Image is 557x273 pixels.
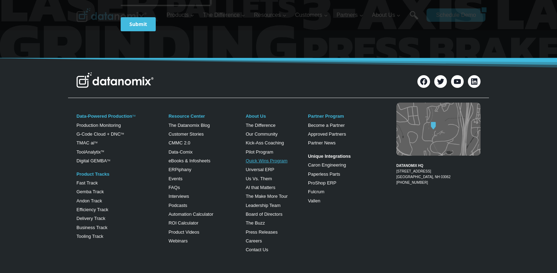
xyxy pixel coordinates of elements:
[76,180,98,186] a: Fast Track
[246,194,288,199] a: The Make More Tour
[76,123,121,128] a: Production Monitoring
[246,149,273,155] a: Pilot Program
[168,176,182,181] a: Events
[168,167,191,172] a: ERPiphany
[168,185,180,190] a: FAQs
[101,150,104,152] a: TM
[168,113,205,119] a: Resource Center
[107,159,110,162] sup: TM
[308,140,336,145] a: Partner News
[168,131,203,137] a: Customer Stories
[168,140,190,145] a: CMMC 2.0
[246,158,287,163] a: Quick Wins Program
[79,157,89,162] a: Terms
[76,198,102,203] a: Andon Track
[396,157,481,186] figcaption: [PHONE_NUMBER]
[132,115,135,117] a: TM
[246,167,274,172] a: Unversal ERP
[308,162,346,168] a: Caron Engineering
[246,176,272,181] a: Us Vs. Them
[308,171,340,177] a: Paperless Parts
[246,185,275,190] a: AI that Matters
[76,140,98,145] a: TMAC aiTM
[246,123,275,128] a: The Difference
[308,123,345,128] a: Become a Partner
[158,0,180,7] span: Last Name
[76,189,104,194] a: Gemba Track
[76,158,110,163] a: Digital GEMBATM
[168,149,193,155] a: Data-Comix
[158,87,185,93] span: State/Region
[76,113,132,119] a: Data-Powered Production
[76,171,109,177] a: Product Tracks
[158,29,189,35] span: Phone number
[308,189,324,194] a: Fulcrum
[76,72,154,88] img: Datanomix Logo
[308,198,320,203] a: Vallen
[246,203,281,208] a: Leadership Team
[76,207,108,212] a: Efficiency Track
[246,140,284,145] a: Kick-Ass Coaching
[246,113,266,119] a: About Us
[76,149,101,155] a: ToolAnalytix
[168,194,189,199] a: Interviews
[308,131,346,137] a: Approved Partners
[308,180,336,186] a: ProShop ERP
[76,131,124,137] a: G-Code Cloud + DNCTM
[246,131,277,137] a: Our Community
[168,203,187,208] a: Podcasts
[396,103,481,156] img: Datanomix map image
[168,123,210,128] a: The Datanomix Blog
[94,141,98,144] sup: TM
[121,132,124,135] sup: TM
[308,154,351,159] strong: Unique Integrations
[168,158,210,163] a: eBooks & Infosheets
[396,164,423,168] strong: DATANOMIX HQ
[396,169,451,179] a: [STREET_ADDRESS][GEOGRAPHIC_DATA], NH 03062
[95,157,118,162] a: Privacy Policy
[308,113,344,119] a: Partner Program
